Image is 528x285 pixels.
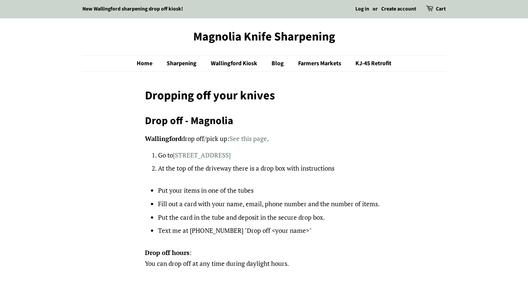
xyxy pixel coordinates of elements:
[292,56,349,71] a: Farmers Markets
[145,248,189,257] strong: Drop off hours
[145,88,383,103] h1: Dropping off your knives
[158,199,383,210] li: Fill out a card with your name, email, phone number and the number of items.
[381,5,416,13] a: Create account
[158,212,383,223] li: Put the card in the tube and deposit in the secure drop box.
[158,163,383,174] li: At the top of the driveway there is a drop box with instructions
[158,185,383,196] li: Put your items in one of the tubes
[355,5,369,13] a: Log in
[158,225,383,236] li: Text me at [PHONE_NUMBER] "Drop off <your name>"
[436,5,446,14] a: Cart
[158,150,383,161] li: Go to
[161,56,204,71] a: Sharpening
[350,56,391,71] a: KJ-45 Retrofit
[145,247,383,269] p: : You can drop off at any time during daylight hours.
[137,56,160,71] a: Home
[145,133,383,144] p: drop off/pick up: .
[82,30,446,44] a: Magnolia Knife Sharpening
[145,114,383,127] h2: Drop off - Magnolia
[230,134,267,143] a: See this page
[173,151,231,159] a: [STREET_ADDRESS]
[82,5,183,13] a: New Wallingford sharpening drop off kiosk!
[266,56,291,71] a: Blog
[373,5,378,14] li: or
[145,134,182,143] strong: Wallingford
[205,56,265,71] a: Wallingford Kiosk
